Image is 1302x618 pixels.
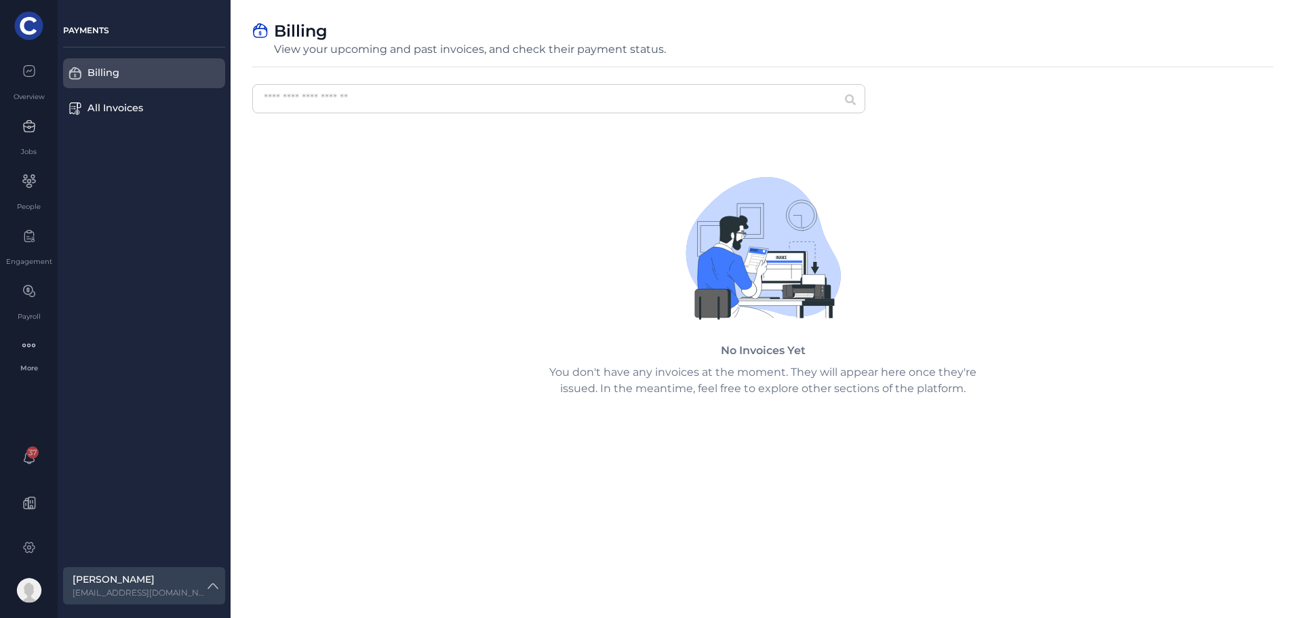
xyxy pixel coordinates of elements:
span: PAYMENTS [63,25,109,35]
label: Billing [274,22,328,41]
div: Jobs [21,147,37,157]
span: 37 [26,446,39,459]
div: All Invoices [87,101,187,116]
div: People [17,201,41,212]
div: Payroll [18,311,41,322]
label: celina.billows@belmarcloud.com [73,587,205,599]
label: [PERSON_NAME] [73,573,205,587]
div: More [5,363,52,373]
div: Billing [87,66,187,81]
span: No Invoices Yet [721,343,806,359]
div: Overview [14,92,45,102]
div: Engagement [6,256,52,267]
div: View your upcoming and past invoices, and check their payment status. [274,43,666,56]
p: You don't have any invoices at the moment. They will appear here once they're issued. In the mean... [542,364,983,397]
